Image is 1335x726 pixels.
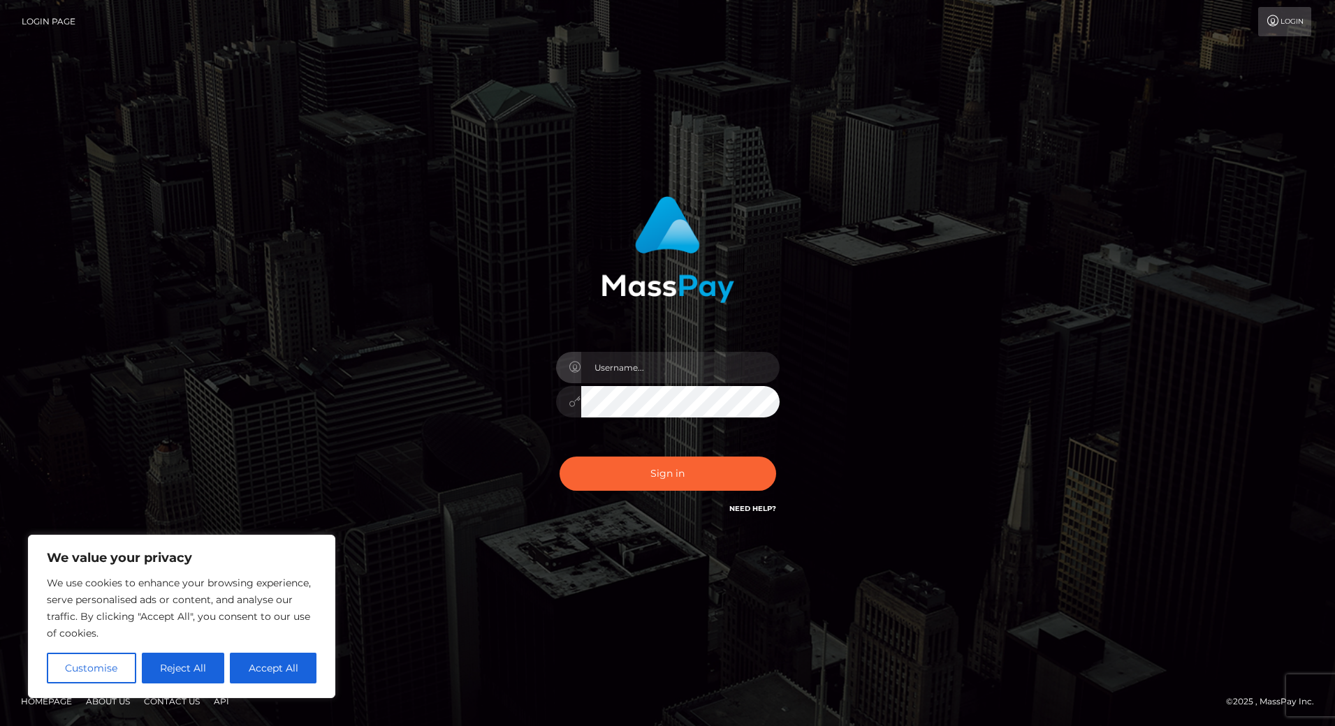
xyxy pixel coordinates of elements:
[47,575,316,642] p: We use cookies to enhance your browsing experience, serve personalised ads or content, and analys...
[560,457,776,491] button: Sign in
[601,196,734,303] img: MassPay Login
[1226,694,1325,709] div: © 2025 , MassPay Inc.
[80,690,136,712] a: About Us
[208,690,235,712] a: API
[47,549,316,566] p: We value your privacy
[230,653,316,683] button: Accept All
[22,7,75,36] a: Login Page
[729,504,776,513] a: Need Help?
[138,690,205,712] a: Contact Us
[28,535,335,698] div: We value your privacy
[15,690,78,712] a: Homepage
[47,653,136,683] button: Customise
[581,352,780,383] input: Username...
[1258,7,1311,36] a: Login
[142,653,225,683] button: Reject All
